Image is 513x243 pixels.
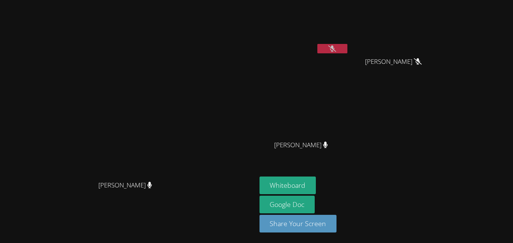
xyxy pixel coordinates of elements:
[260,215,337,232] button: Share Your Screen
[260,196,315,213] a: Google Doc
[274,140,328,151] span: [PERSON_NAME]
[98,180,152,191] span: [PERSON_NAME]
[260,177,316,194] button: Whiteboard
[365,56,422,67] span: [PERSON_NAME]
